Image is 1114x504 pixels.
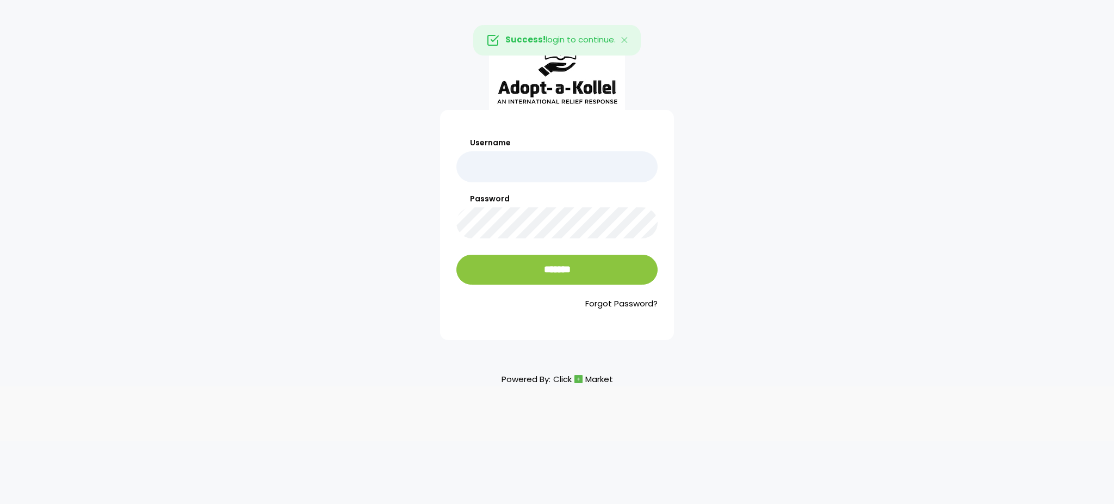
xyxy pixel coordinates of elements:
[505,34,546,45] strong: Success!
[473,25,641,56] div: login to continue.
[502,372,613,386] p: Powered By:
[456,193,658,205] label: Password
[574,375,583,383] img: cm_icon.png
[553,372,613,386] a: ClickMarket
[456,137,658,149] label: Username
[489,32,625,110] img: aak_logo_sm.jpeg
[456,298,658,310] a: Forgot Password?
[609,26,641,55] button: Close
